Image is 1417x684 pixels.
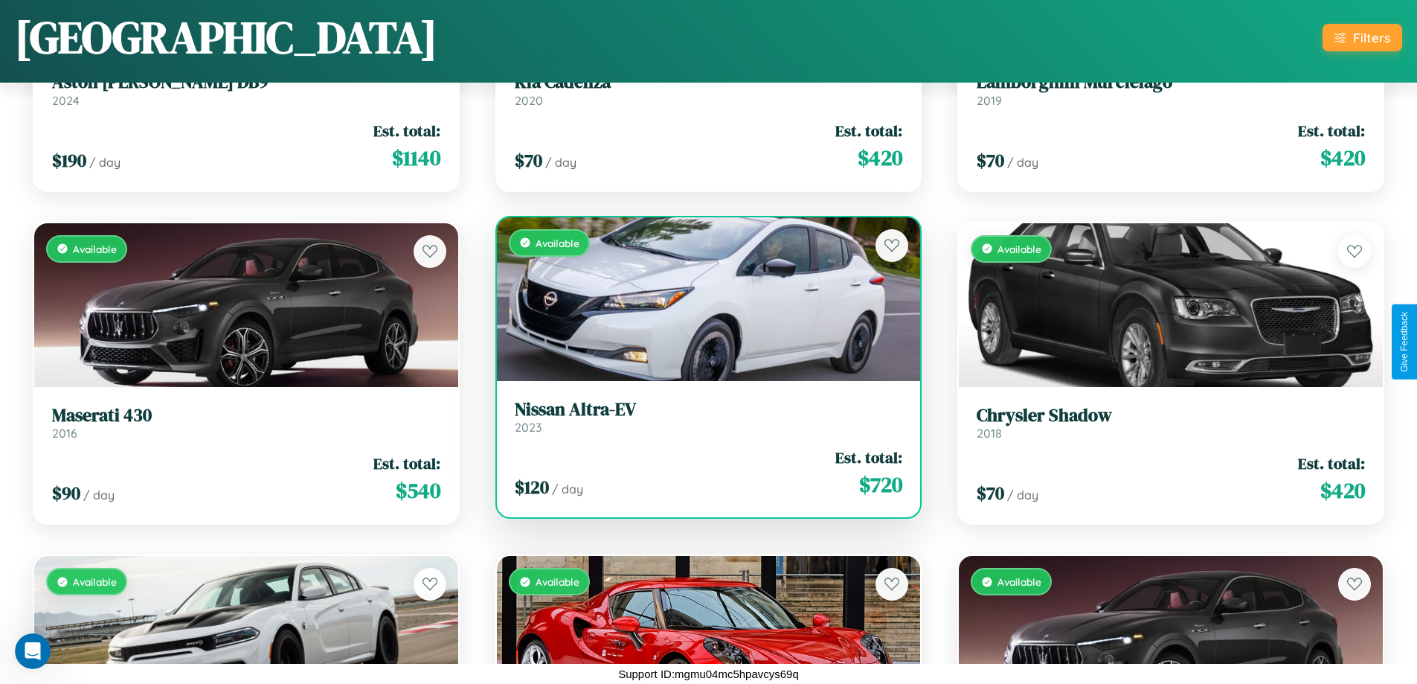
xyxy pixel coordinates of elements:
[997,575,1041,588] span: Available
[52,481,80,505] span: $ 90
[545,155,576,170] span: / day
[373,453,440,474] span: Est. total:
[52,405,440,441] a: Maserati 4302016
[1007,488,1038,502] span: / day
[1320,143,1365,173] span: $ 420
[552,482,583,496] span: / day
[515,148,542,173] span: $ 70
[977,71,1365,93] h3: Lamborghini Murcielago
[392,143,440,173] span: $ 1140
[977,405,1365,441] a: Chrysler Shadow2018
[1353,30,1390,45] div: Filters
[52,71,440,108] a: Aston [PERSON_NAME] DB92024
[15,7,437,68] h1: [GEOGRAPHIC_DATA]
[515,93,543,108] span: 2020
[515,420,542,435] span: 2023
[1298,453,1365,474] span: Est. total:
[73,575,117,588] span: Available
[52,426,77,441] span: 2016
[1298,120,1365,141] span: Est. total:
[1323,24,1402,51] button: Filters
[618,664,799,684] p: Support ID: mgmu04mc5hpavcys69q
[977,426,1002,441] span: 2018
[515,71,903,108] a: Kia Cadenza2020
[52,71,440,93] h3: Aston [PERSON_NAME] DB9
[396,476,440,505] span: $ 540
[373,120,440,141] span: Est. total:
[83,488,115,502] span: / day
[89,155,121,170] span: / day
[1399,312,1410,372] div: Give Feedback
[1320,476,1365,505] span: $ 420
[977,481,1004,505] span: $ 70
[997,243,1041,255] span: Available
[536,237,579,249] span: Available
[536,575,579,588] span: Available
[515,475,549,499] span: $ 120
[977,148,1004,173] span: $ 70
[835,120,902,141] span: Est. total:
[977,71,1365,108] a: Lamborghini Murcielago2019
[52,148,86,173] span: $ 190
[835,447,902,468] span: Est. total:
[52,405,440,426] h3: Maserati 430
[515,399,903,421] h3: Nissan Altra-EV
[15,633,51,669] iframe: Intercom live chat
[515,71,903,93] h3: Kia Cadenza
[73,243,117,255] span: Available
[515,399,903,435] a: Nissan Altra-EV2023
[858,143,902,173] span: $ 420
[1007,155,1038,170] span: / day
[859,470,902,499] span: $ 720
[977,93,1002,108] span: 2019
[52,93,80,108] span: 2024
[977,405,1365,426] h3: Chrysler Shadow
